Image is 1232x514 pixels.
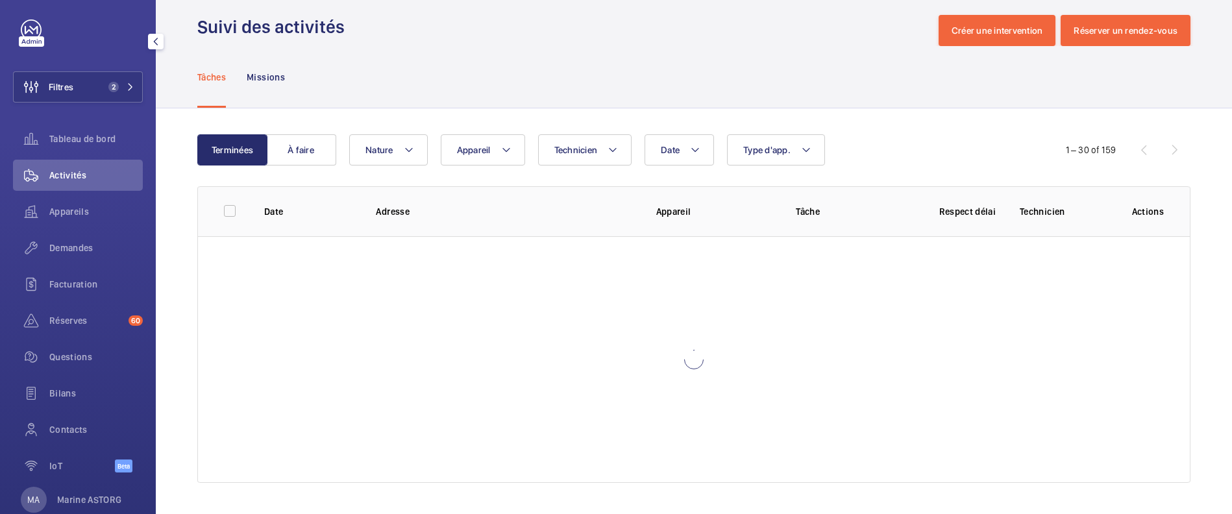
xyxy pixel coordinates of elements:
[49,241,143,254] span: Demandes
[197,134,267,165] button: Terminées
[645,134,714,165] button: Date
[661,145,680,155] span: Date
[376,205,635,218] p: Adresse
[743,145,791,155] span: Type d'app.
[349,134,428,165] button: Nature
[939,15,1056,46] button: Créer une intervention
[1132,205,1164,218] p: Actions
[656,205,776,218] p: Appareil
[49,423,143,436] span: Contacts
[264,205,355,218] p: Date
[197,15,352,39] h1: Suivi des activités
[49,169,143,182] span: Activités
[115,459,132,472] span: Beta
[1066,143,1116,156] div: 1 – 30 of 159
[457,145,491,155] span: Appareil
[49,459,115,472] span: IoT
[49,387,143,400] span: Bilans
[13,71,143,103] button: Filtres2
[441,134,525,165] button: Appareil
[1061,15,1190,46] button: Réserver un rendez-vous
[554,145,598,155] span: Technicien
[57,493,122,506] p: Marine ASTORG
[49,278,143,291] span: Facturation
[266,134,336,165] button: À faire
[247,71,285,84] p: Missions
[796,205,915,218] p: Tâche
[49,80,73,93] span: Filtres
[129,315,143,326] span: 60
[49,205,143,218] span: Appareils
[197,71,226,84] p: Tâches
[49,314,123,327] span: Réserves
[538,134,632,165] button: Technicien
[49,132,143,145] span: Tableau de bord
[1020,205,1111,218] p: Technicien
[936,205,999,218] p: Respect délai
[727,134,825,165] button: Type d'app.
[49,350,143,363] span: Questions
[108,82,119,92] span: 2
[365,145,393,155] span: Nature
[27,493,40,506] p: MA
